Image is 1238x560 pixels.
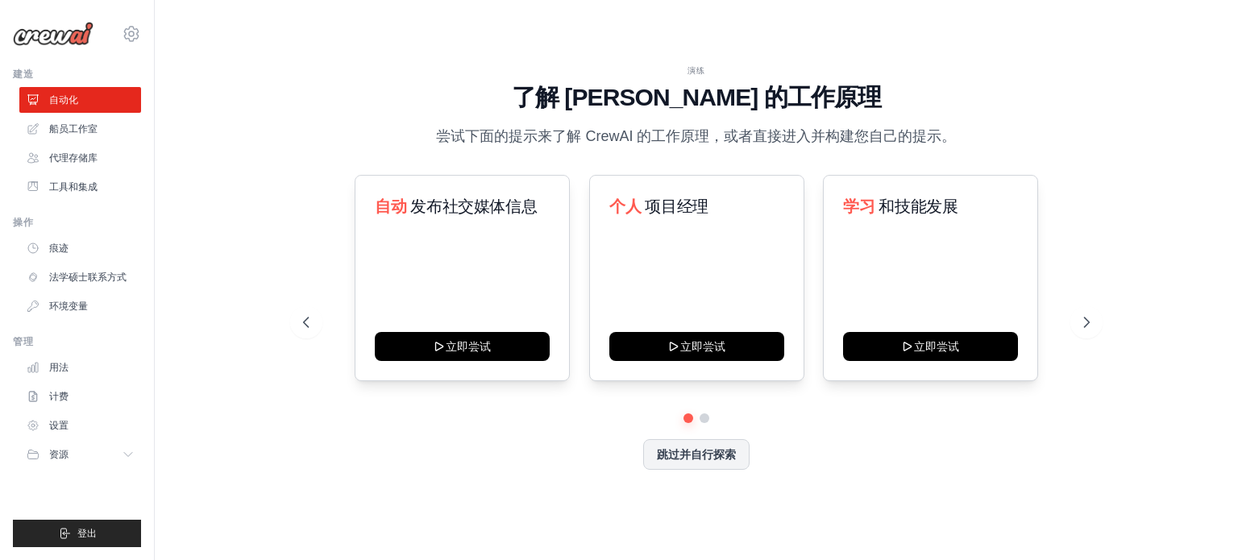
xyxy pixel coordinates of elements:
font: 了解 [PERSON_NAME] 的工作原理 [512,84,882,110]
button: 资源 [19,442,141,467]
font: 法学硕士联系方式 [49,272,127,283]
font: 建造 [13,68,33,80]
a: 船员工作室 [19,116,141,142]
font: 发布社交媒体信息 [410,197,537,215]
font: 痕迹 [49,243,69,254]
div: 聊天小组件 [1157,483,1238,560]
font: 代理存储库 [49,152,98,164]
font: 资源 [49,449,69,460]
font: 立即尝试 [446,340,491,353]
button: 立即尝试 [375,332,550,361]
font: 自动化 [49,94,78,106]
font: 环境变量 [49,301,88,312]
font: 尝试下面的提示来了解 CrewAI 的工作原理，或者直接进入并构建您自己的提示。 [436,128,956,144]
font: 设置 [49,420,69,431]
a: 环境变量 [19,293,141,319]
a: 代理存储库 [19,145,141,171]
font: 船员工作室 [49,123,98,135]
font: 用法 [49,362,69,373]
font: 自动 [375,197,406,215]
button: 立即尝试 [609,332,784,361]
font: 演练 [688,66,705,75]
a: 用法 [19,355,141,380]
font: 登出 [77,528,97,539]
font: 学习 [843,197,874,215]
font: 工具和集成 [49,181,98,193]
font: 计费 [49,391,69,402]
font: 个人 [609,197,641,215]
a: 痕迹 [19,235,141,261]
button: 登出 [13,520,141,547]
a: 法学硕士联系方式 [19,264,141,290]
font: 跳过并自行探索 [657,448,736,461]
font: 立即尝试 [680,340,725,353]
font: 和技能发展 [879,197,958,215]
button: 立即尝试 [843,332,1018,361]
iframe: 聊天小工具 [1157,483,1238,560]
img: 标识 [13,22,93,46]
a: 计费 [19,384,141,409]
button: 跳过并自行探索 [643,439,750,470]
a: 设置 [19,413,141,438]
font: 管理 [13,336,33,347]
a: 工具和集成 [19,174,141,200]
font: 项目经理 [645,197,708,215]
a: 自动化 [19,87,141,113]
font: 立即尝试 [915,340,960,353]
font: 操作 [13,217,33,228]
